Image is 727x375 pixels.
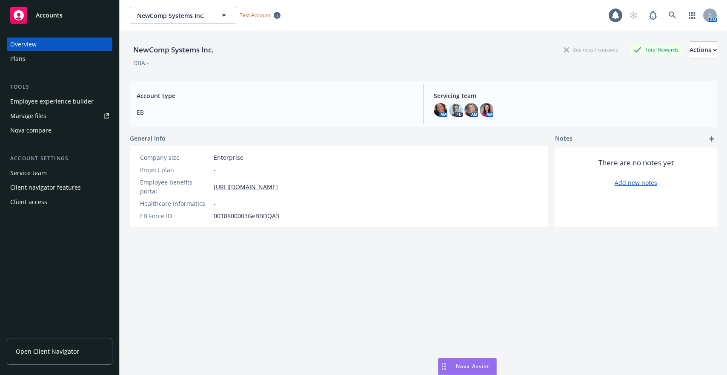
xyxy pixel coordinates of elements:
[7,181,112,194] a: Client navigator features
[625,7,642,24] a: Start snowing
[140,165,210,174] div: Project plan
[130,44,217,55] div: NewComp Systems Inc.
[10,37,37,51] div: Overview
[644,7,661,24] a: Report a Bug
[140,199,210,208] div: Healthcare Informatics
[690,41,717,58] button: Actions
[630,44,683,55] div: Total Rewards
[140,178,210,196] div: Employee benefits portal
[438,358,497,375] button: Nova Assist
[137,108,413,117] span: EB
[456,363,489,370] span: Nova Assist
[214,199,216,208] span: -
[449,103,463,117] img: photo
[10,109,46,123] div: Manage files
[690,42,717,58] div: Actions
[10,195,47,209] div: Client access
[7,154,112,163] div: Account settings
[598,158,674,168] span: There are no notes yet
[10,181,81,194] div: Client navigator features
[140,211,210,220] div: EB Force ID
[7,37,112,51] a: Overview
[10,124,52,137] div: Nova compare
[214,211,279,220] span: 0018X00003GeBBDQA3
[7,3,112,27] a: Accounts
[130,7,236,24] button: NewComp Systems Inc.
[560,44,623,55] div: Business Insurance
[555,134,572,144] span: Notes
[140,153,210,162] div: Company size
[7,95,112,108] a: Employee experience builder
[10,95,94,108] div: Employee experience builder
[7,195,112,209] a: Client access
[434,103,447,117] img: photo
[36,12,63,19] span: Accounts
[214,182,278,191] a: [URL][DOMAIN_NAME]
[480,103,493,117] img: photo
[10,52,26,66] div: Plans
[7,166,112,180] a: Service team
[664,7,681,24] a: Search
[214,165,216,174] span: -
[684,7,701,24] a: Switch app
[7,52,112,66] a: Plans
[130,134,166,143] span: General info
[137,11,211,20] span: NewComp Systems Inc.
[438,358,449,375] div: Drag to move
[7,109,112,123] a: Manage files
[240,12,270,19] span: Test Account
[707,134,717,144] a: add
[214,153,243,162] span: Enterprise
[10,166,47,180] div: Service team
[464,103,478,117] img: photo
[137,91,413,100] span: Account type
[16,347,79,356] span: Open Client Navigator
[7,124,112,137] a: Nova compare
[615,178,657,187] a: Add new notes
[7,83,112,91] div: Tools
[133,58,149,67] div: DBA: -
[434,91,710,100] span: Servicing team
[236,11,284,20] span: Test Account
